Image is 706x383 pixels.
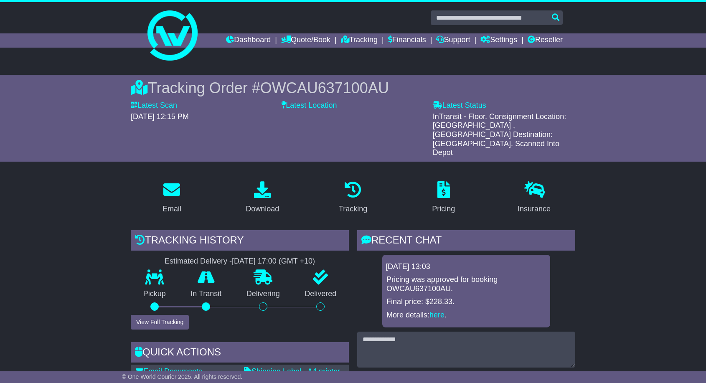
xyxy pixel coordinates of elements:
[131,257,349,266] div: Estimated Delivery -
[386,297,546,307] p: Final price: $228.33.
[292,289,349,299] p: Delivered
[388,33,426,48] a: Financials
[246,203,279,215] div: Download
[234,289,292,299] p: Delivering
[163,203,181,215] div: Email
[341,33,378,48] a: Tracking
[131,315,189,330] button: View Full Tracking
[260,79,389,96] span: OWCAU637100AU
[131,230,349,253] div: Tracking history
[528,33,563,48] a: Reseller
[386,262,547,271] div: [DATE] 13:03
[131,342,349,365] div: Quick Actions
[226,33,271,48] a: Dashboard
[433,101,486,110] label: Latest Status
[480,33,517,48] a: Settings
[386,311,546,320] p: More details: .
[122,373,243,380] span: © One World Courier 2025. All rights reserved.
[131,289,178,299] p: Pickup
[432,203,455,215] div: Pricing
[136,367,202,375] a: Email Documents
[178,289,234,299] p: In Transit
[232,257,315,266] div: [DATE] 17:00 (GMT +10)
[429,311,444,319] a: here
[427,178,460,218] a: Pricing
[357,230,575,253] div: RECENT CHAT
[333,178,373,218] a: Tracking
[240,178,284,218] a: Download
[131,101,177,110] label: Latest Scan
[512,178,556,218] a: Insurance
[282,101,337,110] label: Latest Location
[157,178,187,218] a: Email
[131,79,575,97] div: Tracking Order #
[131,112,189,121] span: [DATE] 12:15 PM
[281,33,330,48] a: Quote/Book
[339,203,367,215] div: Tracking
[433,112,566,157] span: InTransit - Floor. Consignment Location: [GEOGRAPHIC_DATA] , [GEOGRAPHIC_DATA] Destination: [GEOG...
[386,275,546,293] p: Pricing was approved for booking OWCAU637100AU.
[436,33,470,48] a: Support
[518,203,551,215] div: Insurance
[244,367,340,375] a: Shipping Label - A4 printer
